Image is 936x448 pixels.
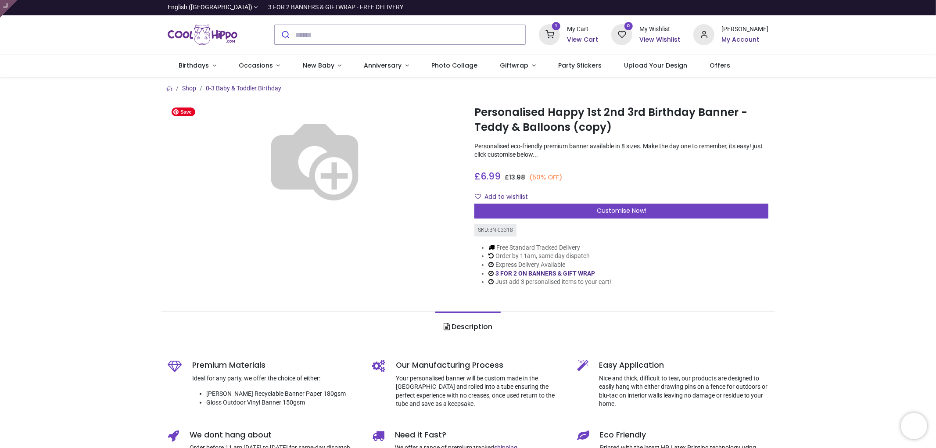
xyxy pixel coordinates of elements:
[474,190,535,204] button: Add to wishlistAdd to wishlist
[168,22,238,47] img: Cool Hippo
[474,142,768,159] p: Personalised eco-friendly premium banner available in 8 sizes. Make the day one to remember, its ...
[353,54,420,77] a: Anniversary
[721,25,768,34] div: [PERSON_NAME]
[182,85,196,92] a: Shop
[190,430,359,441] h5: We dont hang about
[303,61,334,70] span: New Baby
[395,430,564,441] h5: Need it Fast?
[624,22,633,30] sup: 0
[474,224,516,237] div: SKU: BN-03318
[275,25,295,44] button: Submit
[172,108,195,116] span: Save
[710,61,731,70] span: Offers
[474,170,501,183] span: £
[600,430,769,441] h5: Eco Friendly
[488,244,611,252] li: Free Standard Tracked Delivery
[901,413,927,439] iframe: Brevo live chat
[488,278,611,287] li: Just add 3 personalised items to your cart!
[168,54,228,77] a: Birthdays
[584,3,768,12] iframe: Customer reviews powered by Trustpilot
[435,312,501,342] a: Description
[721,36,768,44] a: My Account
[168,22,238,47] a: Logo of Cool Hippo
[567,36,598,44] a: View Cart
[239,61,273,70] span: Occasions
[599,360,769,371] h5: Easy Application
[192,360,359,371] h5: Premium Materials
[558,61,602,70] span: Party Stickers
[431,61,477,70] span: Photo Collage
[597,206,646,215] span: Customise Now!
[639,25,680,34] div: My Wishlist
[258,103,371,215] img: Personalised Happy 1st 2nd 3rd Birthday Banner - Teddy & Balloons (copy)
[500,61,528,70] span: Giftwrap
[624,61,687,70] span: Upload Your Design
[192,374,359,383] p: Ideal for any party, we offer the choice of either:
[206,85,281,92] a: 0-3 Baby & Toddler Birthday
[495,270,595,277] a: 3 FOR 2 ON BANNERS & GIFT WRAP
[599,374,769,409] p: Nice and thick, difficult to tear, our products are designed to easily hang with either drawing p...
[474,105,768,135] h1: Personalised Happy 1st 2nd 3rd Birthday Banner - Teddy & Balloons (copy)
[488,252,611,261] li: Order by 11am, same day dispatch
[206,398,359,407] li: Gloss Outdoor Vinyl Banner 150gsm
[505,173,525,182] span: £
[396,374,564,409] p: Your personalised banner will be custom made in the [GEOGRAPHIC_DATA] and rolled into a tube ensu...
[611,31,632,38] a: 0
[567,25,598,34] div: My Cart
[168,3,258,12] a: English ([GEOGRAPHIC_DATA])
[509,173,525,182] span: 13.98
[552,22,560,30] sup: 1
[488,261,611,269] li: Express Delivery Available
[529,173,563,182] small: (50% OFF)
[179,61,209,70] span: Birthdays
[539,31,560,38] a: 1
[227,54,291,77] a: Occasions
[291,54,353,77] a: New Baby
[396,360,564,371] h5: Our Manufacturing Process
[481,170,501,183] span: 6.99
[364,61,402,70] span: Anniversary
[268,3,403,12] div: 3 FOR 2 BANNERS & GIFTWRAP - FREE DELIVERY
[206,390,359,398] li: [PERSON_NAME] Recyclable Banner Paper 180gsm
[475,194,481,200] i: Add to wishlist
[489,54,547,77] a: Giftwrap
[639,36,680,44] a: View Wishlist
